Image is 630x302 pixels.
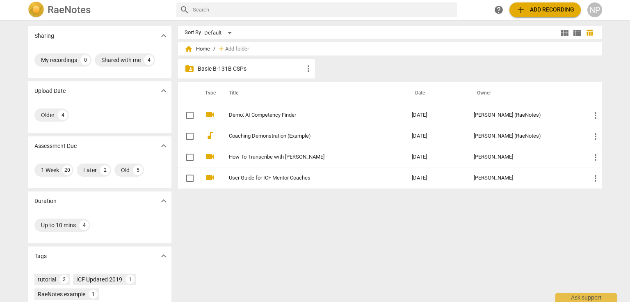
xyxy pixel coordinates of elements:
span: Add folder [225,46,249,52]
p: Upload Date [34,87,66,95]
span: more_vert [591,173,600,183]
p: Sharing [34,32,54,40]
div: 1 [89,290,98,299]
div: 4 [79,220,89,230]
a: LogoRaeNotes [28,2,170,18]
div: [PERSON_NAME] [474,154,577,160]
div: Later [83,166,97,174]
span: view_module [560,28,570,38]
p: Tags [34,252,47,261]
span: expand_more [159,31,169,41]
span: expand_more [159,251,169,261]
button: NP [587,2,602,17]
div: Older [41,111,55,119]
span: table_chart [586,29,593,37]
button: Show more [157,30,170,42]
span: expand_more [159,196,169,206]
div: 1 Week [41,166,59,174]
span: view_list [572,28,582,38]
td: [DATE] [405,147,467,168]
td: [DATE] [405,168,467,189]
th: Type [199,82,219,105]
a: Help [491,2,506,17]
td: [DATE] [405,126,467,147]
div: Up to 10 mins [41,221,76,229]
div: 0 [80,55,90,65]
span: / [213,46,215,52]
img: Logo [28,2,44,18]
div: [PERSON_NAME] (RaeNotes) [474,133,577,139]
input: Search [193,3,454,16]
a: How To Transcribe with [PERSON_NAME] [229,154,382,160]
th: Title [219,82,405,105]
button: Show more [157,195,170,207]
div: Old [121,166,130,174]
button: Show more [157,140,170,152]
a: Demo: AI Competency Finder [229,112,382,118]
a: User Guide for ICF Mentor Coaches [229,175,382,181]
span: audiotrack [205,131,215,141]
span: expand_more [159,86,169,96]
div: 2 [59,275,68,284]
span: search [180,5,189,15]
div: 2 [100,165,110,175]
div: RaeNotes example [38,290,85,298]
span: videocam [205,152,215,161]
div: My recordings [41,56,77,64]
div: 20 [62,165,72,175]
span: videocam [205,173,215,182]
th: Owner [467,82,584,105]
td: [DATE] [405,105,467,126]
span: add [516,5,526,15]
div: tutorial [38,275,56,284]
div: Default [204,26,235,39]
div: 4 [144,55,154,65]
span: home [185,45,193,53]
div: 4 [58,110,68,120]
div: [PERSON_NAME] [474,175,577,181]
div: 5 [133,165,143,175]
div: [PERSON_NAME] (RaeNotes) [474,112,577,118]
span: more_vert [591,111,600,120]
div: Shared with me [101,56,141,64]
p: Duration [34,197,57,205]
th: Date [405,82,467,105]
span: Add recording [516,5,574,15]
span: more_vert [591,152,600,162]
h2: RaeNotes [48,4,91,16]
span: folder_shared [185,64,194,74]
div: Sort By [185,30,201,36]
div: ICF Updated 2019 [76,275,122,284]
span: expand_more [159,141,169,151]
button: Tile view [559,27,571,39]
p: Basic B-131B CSPs [198,65,304,73]
div: Ask support [555,293,617,302]
div: 1 [126,275,135,284]
a: Coaching Demonstration (Example) [229,133,382,139]
button: Table view [583,27,596,39]
button: Show more [157,85,170,97]
span: more_vert [304,64,313,74]
p: Assessment Due [34,142,77,150]
button: Show more [157,250,170,262]
span: add [217,45,225,53]
span: more_vert [591,131,600,141]
button: List view [571,27,583,39]
span: videocam [205,110,215,120]
button: Upload [509,2,581,17]
span: help [494,5,504,15]
span: Home [185,45,210,53]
